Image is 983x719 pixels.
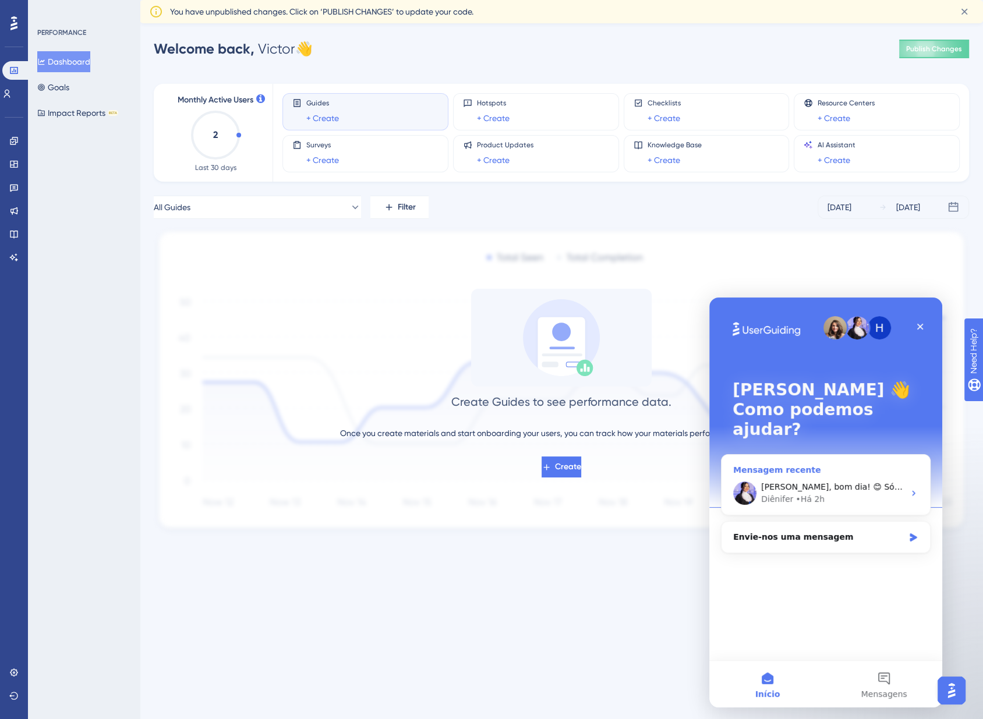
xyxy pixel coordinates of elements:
[370,196,429,219] button: Filter
[306,140,339,150] span: Surveys
[27,3,73,17] span: Need Help?
[451,394,671,410] div: Create Guides to see performance data.
[818,140,855,150] span: AI Assistant
[108,110,118,116] div: BETA
[818,111,850,125] a: + Create
[154,40,254,57] span: Welcome back,
[170,5,473,19] span: You have unpublished changes. Click on ‘PUBLISH CHANGES’ to update your code.
[477,153,510,167] a: + Create
[934,673,969,708] iframe: UserGuiding AI Assistant Launcher
[648,153,680,167] a: + Create
[37,28,86,37] div: PERFORMANCE
[37,77,69,98] button: Goals
[709,297,942,707] iframe: Intercom live chat
[648,140,702,150] span: Knowledge Base
[818,153,850,167] a: + Create
[52,196,84,208] div: Diênifer
[306,98,339,108] span: Guides
[24,233,195,246] div: Envie-nos uma mensagem
[46,392,71,401] span: Início
[899,40,969,58] button: Publish Changes
[178,93,253,107] span: Monthly Active Users
[306,153,339,167] a: + Create
[818,98,875,108] span: Resource Centers
[154,196,361,219] button: All Guides
[477,98,510,108] span: Hotspots
[154,200,190,214] span: All Guides
[648,98,681,108] span: Checklists
[828,200,851,214] div: [DATE]
[37,102,118,123] button: Impact ReportsBETA
[154,40,313,58] div: Victor 👋
[306,111,339,125] a: + Create
[200,19,221,40] div: Fechar
[340,426,783,440] div: Once you create materials and start onboarding your users, you can track how your materials perfo...
[195,163,236,172] span: Last 30 days
[37,51,90,72] button: Dashboard
[477,111,510,125] a: + Create
[151,392,197,401] span: Mensagens
[555,460,581,474] span: Create
[154,228,969,534] img: 1ec67ef948eb2d50f6bf237e9abc4f97.svg
[12,224,221,256] div: Envie-nos uma mensagem
[648,111,680,125] a: + Create
[896,200,920,214] div: [DATE]
[398,200,416,214] span: Filter
[477,140,533,150] span: Product Updates
[213,129,218,140] text: 2
[116,363,233,410] button: Mensagens
[542,456,581,477] button: Create
[906,44,962,54] span: Publish Changes
[52,185,681,194] span: [PERSON_NAME], bom dia! 😊 Só pra confirmar, neste caso seria um mesmo usuário que está vinculado ...
[86,196,115,208] div: • Há 2h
